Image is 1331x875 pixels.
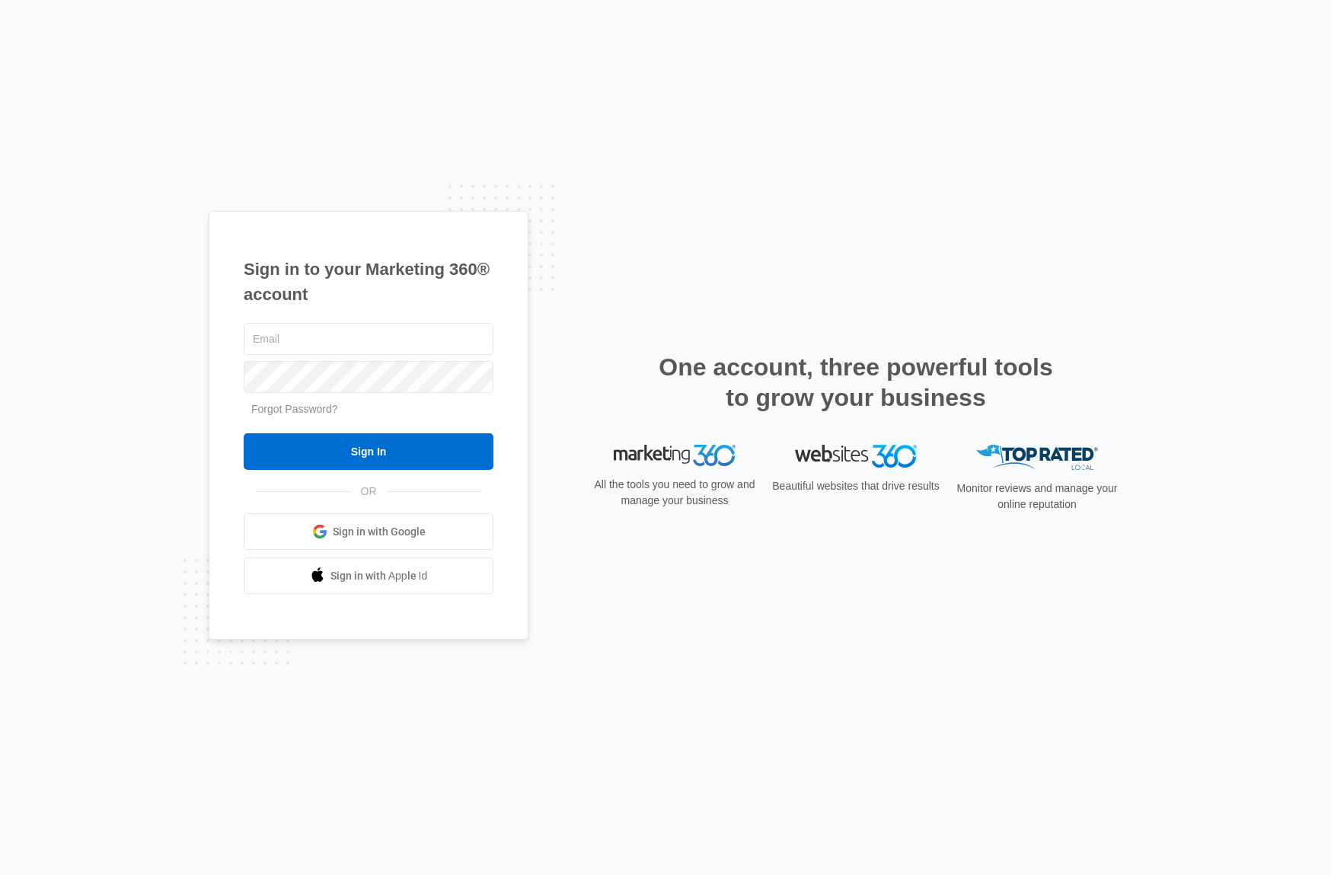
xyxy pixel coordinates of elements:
[251,403,338,415] a: Forgot Password?
[244,257,493,307] h1: Sign in to your Marketing 360® account
[795,445,917,467] img: Websites 360
[589,477,760,509] p: All the tools you need to grow and manage your business
[330,568,428,584] span: Sign in with Apple Id
[244,433,493,470] input: Sign In
[244,557,493,594] a: Sign in with Apple Id
[333,524,426,540] span: Sign in with Google
[244,513,493,550] a: Sign in with Google
[244,323,493,355] input: Email
[350,484,388,500] span: OR
[976,445,1098,470] img: Top Rated Local
[614,445,736,466] img: Marketing 360
[771,478,941,494] p: Beautiful websites that drive results
[952,481,1122,513] p: Monitor reviews and manage your online reputation
[654,352,1058,413] h2: One account, three powerful tools to grow your business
